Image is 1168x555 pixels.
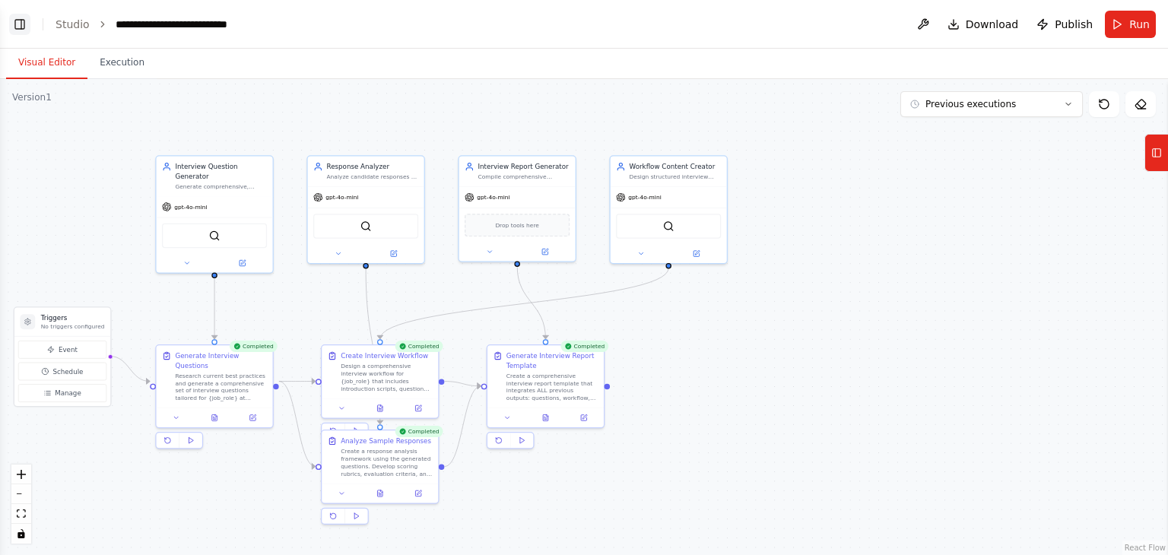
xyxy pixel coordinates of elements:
[341,436,431,446] div: Analyze Sample Responses
[174,203,207,211] span: gpt-4o-mini
[478,173,570,181] div: Compile comprehensive interview reports that summarize candidate performance, provide hiring reco...
[11,465,31,484] button: zoom in
[663,220,674,232] img: SerplyWebSearchTool
[306,155,425,264] div: Response AnalyzerAnalyze candidate responses to interview questions, evaluate competency levels, ...
[341,363,433,393] div: Design a comprehensive interview workflow for {job_role} that includes introduction scripts, ques...
[56,17,262,32] nav: breadcrumb
[630,173,722,181] div: Design structured interview workflows and create comprehensive interview scripts for {job_role}. ...
[175,351,267,370] div: Generate Interview Questions
[341,448,433,478] div: Create a response analysis framework using the generated questions. Develop scoring rubrics, eval...
[326,173,418,181] div: Analyze candidate responses to interview questions, evaluate competency levels, identify strength...
[630,162,722,171] div: Workflow Content Creator
[236,412,269,423] button: Open in side panel
[11,484,31,504] button: zoom out
[56,18,90,30] a: Studio
[9,14,30,35] button: Show left sidebar
[966,17,1019,32] span: Download
[458,155,576,262] div: Interview Report GeneratorCompile comprehensive interview reports that summarize candidate perfor...
[209,230,221,242] img: SerplyWebSearchTool
[279,376,316,385] g: Edge from d33d7ec9-1410-49d4-affd-a131f19be9fa to 0ac36fdf-ea44-44f9-94a6-9ddac060e2b1
[55,388,81,398] span: Manage
[41,322,105,330] p: No triggers configured
[175,372,267,402] div: Research current best practices and generate a comprehensive set of interview questions tailored ...
[669,248,722,259] button: Open in side panel
[109,351,150,386] g: Edge from triggers to d33d7ec9-1410-49d4-affd-a131f19be9fa
[52,366,83,376] span: Schedule
[628,194,661,201] span: gpt-4o-mini
[11,465,31,544] div: React Flow controls
[326,162,418,171] div: Response Analyzer
[1055,17,1093,32] span: Publish
[6,47,87,79] button: Visual Editor
[445,382,481,471] g: Edge from 20ec59f2-c616-4cc7-a2c3-74cdf7b73129 to adf8a76f-a1d2-46b7-bb32-32dac5df528f
[402,403,435,414] button: Open in side panel
[1125,544,1166,552] a: React Flow attribution
[367,248,420,259] button: Open in side panel
[279,376,316,471] g: Edge from d33d7ec9-1410-49d4-affd-a131f19be9fa to 20ec59f2-c616-4cc7-a2c3-74cdf7b73129
[11,504,31,524] button: fit view
[59,345,78,354] span: Event
[609,155,728,264] div: Workflow Content CreatorDesign structured interview workflows and create comprehensive interview ...
[155,155,274,274] div: Interview Question GeneratorGenerate comprehensive, tailored interview questions based on {job_ro...
[18,341,106,359] button: Event
[321,430,440,528] div: CompletedAnalyze Sample ResponsesCreate a response analysis framework using the generated questio...
[478,162,570,171] div: Interview Report Generator
[325,194,358,201] span: gpt-4o-mini
[11,524,31,544] button: toggle interactivity
[18,363,106,381] button: Schedule
[18,384,106,402] button: Manage
[518,246,571,258] button: Open in side panel
[230,341,278,352] div: Completed
[321,344,440,443] div: CompletedCreate Interview WorkflowDesign a comprehensive interview workflow for {job_role} that i...
[402,488,435,499] button: Open in side panel
[525,412,566,423] button: View output
[513,266,551,339] g: Edge from 07248093-af00-4f99-a503-c3ce74c94494 to adf8a76f-a1d2-46b7-bb32-32dac5df528f
[1030,11,1099,38] button: Publish
[487,344,605,452] div: CompletedGenerate Interview Report TemplateCreate a comprehensive interview report template that ...
[477,194,509,201] span: gpt-4o-mini
[567,412,600,423] button: Open in side panel
[175,182,267,190] div: Generate comprehensive, tailored interview questions based on {job_role}, {experience_level}, and...
[175,162,267,181] div: Interview Question Generator
[395,341,443,352] div: Completed
[155,344,274,452] div: CompletedGenerate Interview QuestionsResearch current best practices and generate a comprehensive...
[900,91,1083,117] button: Previous executions
[360,488,400,499] button: View output
[195,412,235,423] button: View output
[215,258,268,269] button: Open in side panel
[506,372,598,402] div: Create a comprehensive interview report template that integrates ALL previous outputs: questions,...
[1129,17,1150,32] span: Run
[925,98,1016,110] span: Previous executions
[506,351,598,370] div: Generate Interview Report Template
[376,268,674,339] g: Edge from 5ec15a98-0e7c-4727-87e7-50a3480932aa to 0ac36fdf-ea44-44f9-94a6-9ddac060e2b1
[560,341,608,352] div: Completed
[941,11,1025,38] button: Download
[341,351,428,360] div: Create Interview Workflow
[12,91,52,103] div: Version 1
[445,376,481,391] g: Edge from 0ac36fdf-ea44-44f9-94a6-9ddac060e2b1 to adf8a76f-a1d2-46b7-bb32-32dac5df528f
[395,426,443,437] div: Completed
[360,403,400,414] button: View output
[360,220,372,232] img: SerplyWebSearchTool
[87,47,157,79] button: Execution
[1105,11,1156,38] button: Run
[495,220,539,230] span: Drop tools here
[210,268,219,339] g: Edge from 00d7f225-6d50-4217-8669-7928ed7be38b to d33d7ec9-1410-49d4-affd-a131f19be9fa
[14,306,112,407] div: TriggersNo triggers configuredEventScheduleManage
[41,313,105,322] h3: Triggers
